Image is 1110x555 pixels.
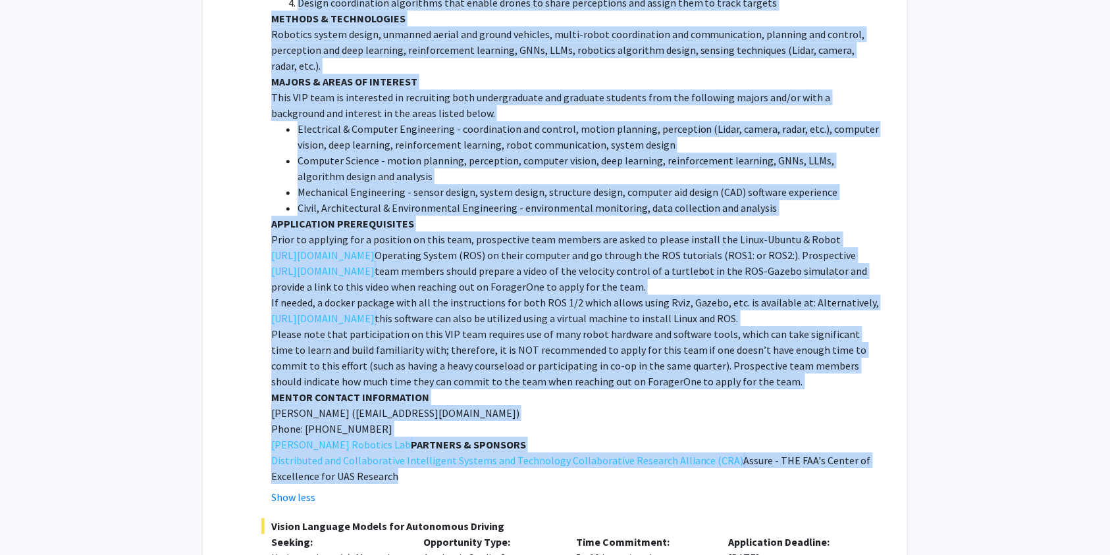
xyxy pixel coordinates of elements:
[298,184,881,200] li: Mechanical Engineering - sensor design, system design, structure design, computer aid design (CAD...
[356,406,519,420] span: [EMAIL_ADDRESS][DOMAIN_NAME])
[271,75,417,88] strong: MAJORS & AREAS OF INTEREST
[728,534,861,550] p: Application Deadline:
[271,391,429,404] strong: MENTOR CONTACT INFORMATION
[271,12,406,25] strong: METHODS & TECHNOLOGIES
[271,247,375,263] a: [URL][DOMAIN_NAME]
[411,438,526,451] strong: PARTNERS & SPONSORS
[271,217,414,230] strong: APPLICATION PREREQUISITES
[271,326,881,389] p: Please note that participation on this VIP team requires use of many robot hardware and software ...
[271,263,375,279] a: [URL][DOMAIN_NAME]
[271,437,411,452] a: [PERSON_NAME] Robotics Lab
[261,518,881,534] span: Vision Language Models for Autonomous Driving
[271,231,881,295] p: Prior to applying for a position on this team, prospective team members are asked to please insta...
[10,496,56,545] iframe: Chat
[298,121,881,153] li: Electrical & Computer Engineering - coordination and control, motion planning, perception (Lidar,...
[271,405,881,421] p: [PERSON_NAME] (
[298,153,881,184] li: Computer Science - motion planning, perception, computer vision, deep learning, reinforcement lea...
[271,452,744,468] a: Distributed and Collaborative Intelligent Systems and Technology Collaborative Research Alliance ...
[271,452,881,484] p: Assure - THE FAA's Center of Excellence for UAS Research
[271,489,315,505] button: Show less
[576,534,709,550] p: Time Commitment:
[423,534,556,550] p: Opportunity Type:
[271,421,881,437] p: Phone: [PHONE_NUMBER]
[298,200,881,216] li: Civil, Architectural & Environmental Engineering - environmental monitoring, data collection and ...
[271,295,881,326] p: If needed, a docker package with all the instructions for both ROS 1/2 which allows using Rviz, G...
[271,89,881,121] p: This VIP team is interested in recruiting both undergraduate and graduate students from the follo...
[271,310,375,326] a: [URL][DOMAIN_NAME]
[271,534,404,550] p: Seeking:
[271,26,881,74] p: Robotics system design, unmanned aerial and ground vehicles, multi-robot coordination and communi...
